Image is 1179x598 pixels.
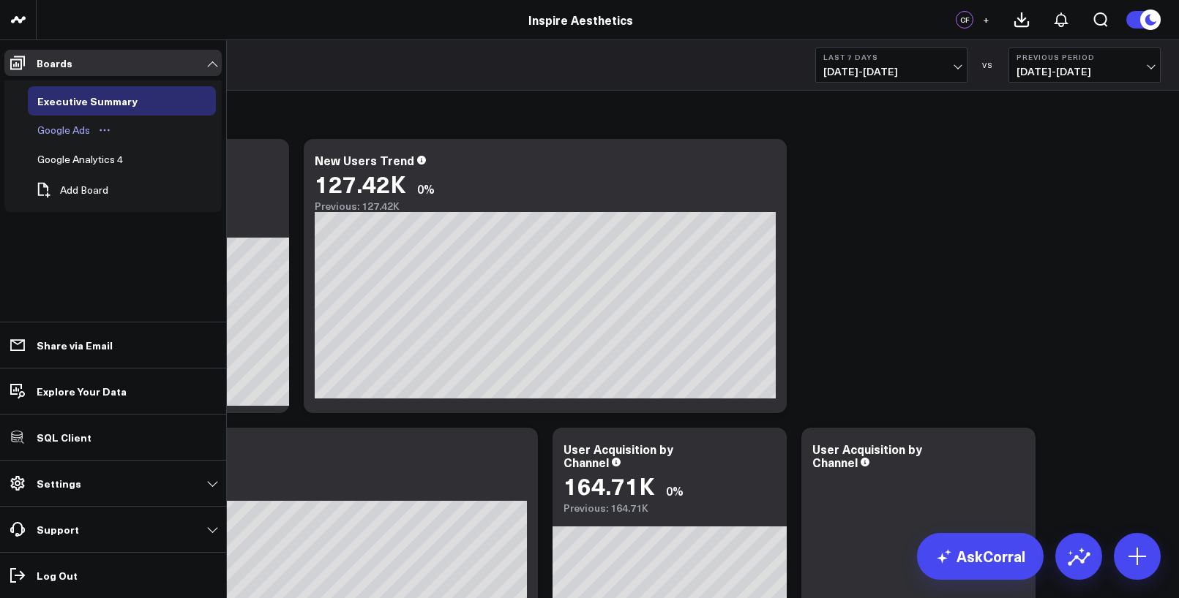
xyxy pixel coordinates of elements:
[1008,48,1161,83] button: Previous Period[DATE]-[DATE]
[66,489,527,501] div: Previous: 164.54K
[60,184,108,196] span: Add Board
[1017,66,1153,77] span: [DATE] - [DATE]
[983,15,989,25] span: +
[34,92,141,110] div: Executive Summary
[564,441,673,470] div: User Acquisition by Channel
[37,477,81,489] p: Settings
[28,86,169,116] a: Executive SummaryOpen board menu
[528,12,633,28] a: Inspire Aesthetics
[815,48,967,83] button: Last 7 Days[DATE]-[DATE]
[666,482,684,499] div: 0%
[4,562,222,588] a: Log Out
[564,502,776,514] div: Previous: 164.71K
[34,121,94,139] div: Google Ads
[37,57,72,69] p: Boards
[4,424,222,450] a: SQL Client
[315,170,406,197] div: 127.42K
[37,431,91,443] p: SQL Client
[315,200,776,212] div: Previous: 127.42K
[28,116,121,145] a: Google AdsOpen board menu
[28,145,154,174] a: Google Analytics 4Open board menu
[917,533,1044,580] a: AskCorral
[956,11,973,29] div: CF
[977,11,995,29] button: +
[37,569,78,581] p: Log Out
[37,385,127,397] p: Explore Your Data
[564,472,655,499] div: 164.71K
[1017,53,1153,61] b: Previous Period
[823,53,959,61] b: Last 7 Days
[37,339,113,351] p: Share via Email
[94,124,116,136] button: Open board menu
[315,152,414,168] div: New Users Trend
[417,181,435,197] div: 0%
[975,61,1001,69] div: VS
[812,441,922,470] div: User Acquisition by Channel
[28,174,116,206] button: Add Board
[37,523,79,535] p: Support
[823,66,959,77] span: [DATE] - [DATE]
[34,151,127,168] div: Google Analytics 4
